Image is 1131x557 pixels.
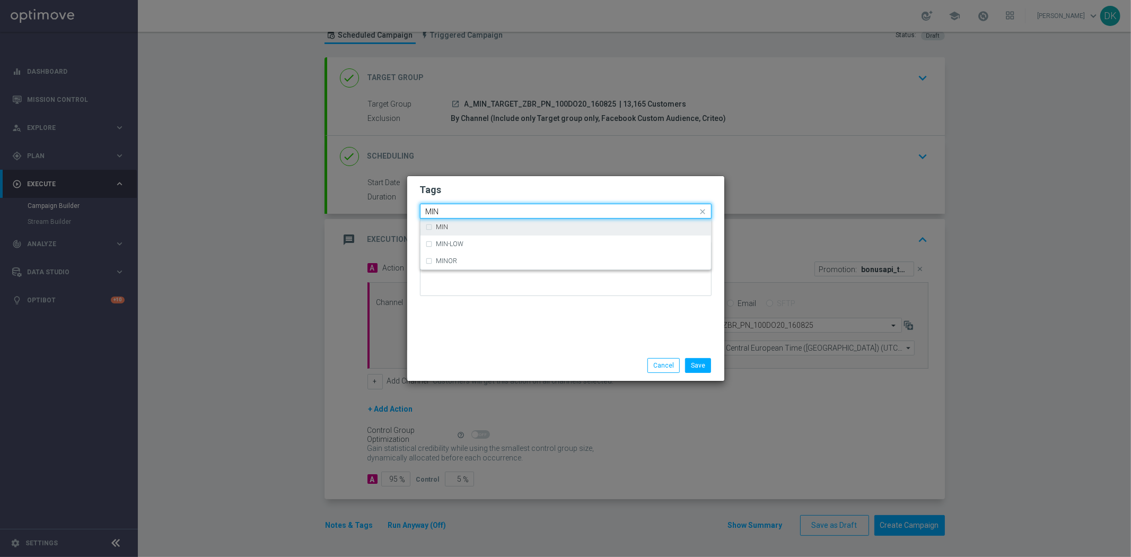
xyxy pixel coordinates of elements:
[426,236,706,253] div: MIN-LOW
[647,358,680,373] button: Cancel
[420,219,712,270] ng-dropdown-panel: Options list
[426,219,706,236] div: MIN
[420,204,712,219] ng-select: A
[436,241,464,247] label: MIN-LOW
[420,184,712,196] h2: Tags
[426,253,706,269] div: MINOR
[436,224,449,230] label: MIN
[685,358,711,373] button: Save
[436,258,458,264] label: MINOR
